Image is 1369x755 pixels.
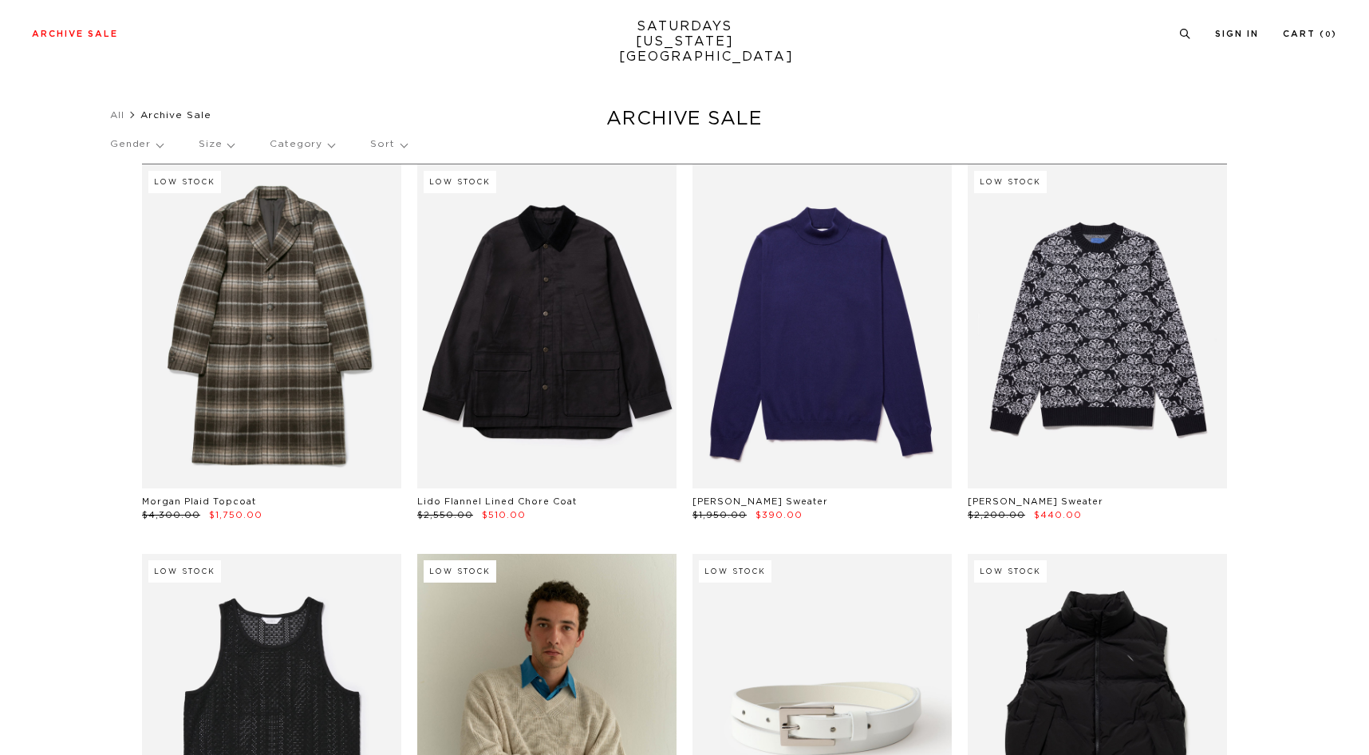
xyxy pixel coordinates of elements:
div: Low Stock [424,560,496,583]
a: Sign In [1215,30,1259,38]
div: Low Stock [699,560,771,583]
span: $2,550.00 [417,511,473,520]
p: Sort [370,126,406,163]
a: Lido Flannel Lined Chore Coat [417,497,577,506]
a: SATURDAYS[US_STATE][GEOGRAPHIC_DATA] [619,19,751,65]
div: Low Stock [148,560,221,583]
span: $2,200.00 [968,511,1025,520]
span: $510.00 [482,511,526,520]
a: Cart (0) [1283,30,1337,38]
span: $4,300.00 [142,511,200,520]
span: $390.00 [756,511,803,520]
div: Low Stock [424,171,496,193]
div: Low Stock [974,560,1047,583]
div: Low Stock [148,171,221,193]
p: Gender [110,126,163,163]
a: Archive Sale [32,30,118,38]
a: [PERSON_NAME] Sweater [692,497,828,506]
div: Low Stock [974,171,1047,193]
span: Archive Sale [140,110,211,120]
a: Morgan Plaid Topcoat [142,497,256,506]
p: Size [199,126,234,163]
span: $440.00 [1034,511,1082,520]
a: All [110,110,124,120]
small: 0 [1325,31,1332,38]
span: $1,750.00 [209,511,262,520]
p: Category [270,126,334,163]
a: [PERSON_NAME] Sweater [968,497,1103,506]
span: $1,950.00 [692,511,747,520]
